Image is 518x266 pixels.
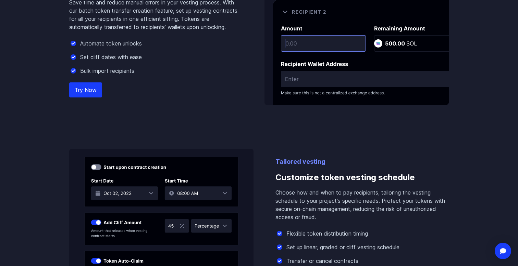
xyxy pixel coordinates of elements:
p: Automate token unlocks [80,39,142,48]
p: Set up linear, graded or cliff vesting schedule [286,243,399,251]
h3: Customize token vesting schedule [275,167,449,188]
a: Try Now [69,82,102,97]
p: Set cliff dates with ease [80,53,142,61]
p: Tailored vesting [275,157,449,167]
p: Bulk import recipients [80,67,134,75]
p: Choose how and when to pay recipients, tailoring the vesting schedule to your project's specific ... [275,188,449,221]
p: Flexible token distribution timing [286,229,368,238]
p: Transfer or cancel contracts [286,257,358,265]
div: Open Intercom Messenger [495,243,511,259]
